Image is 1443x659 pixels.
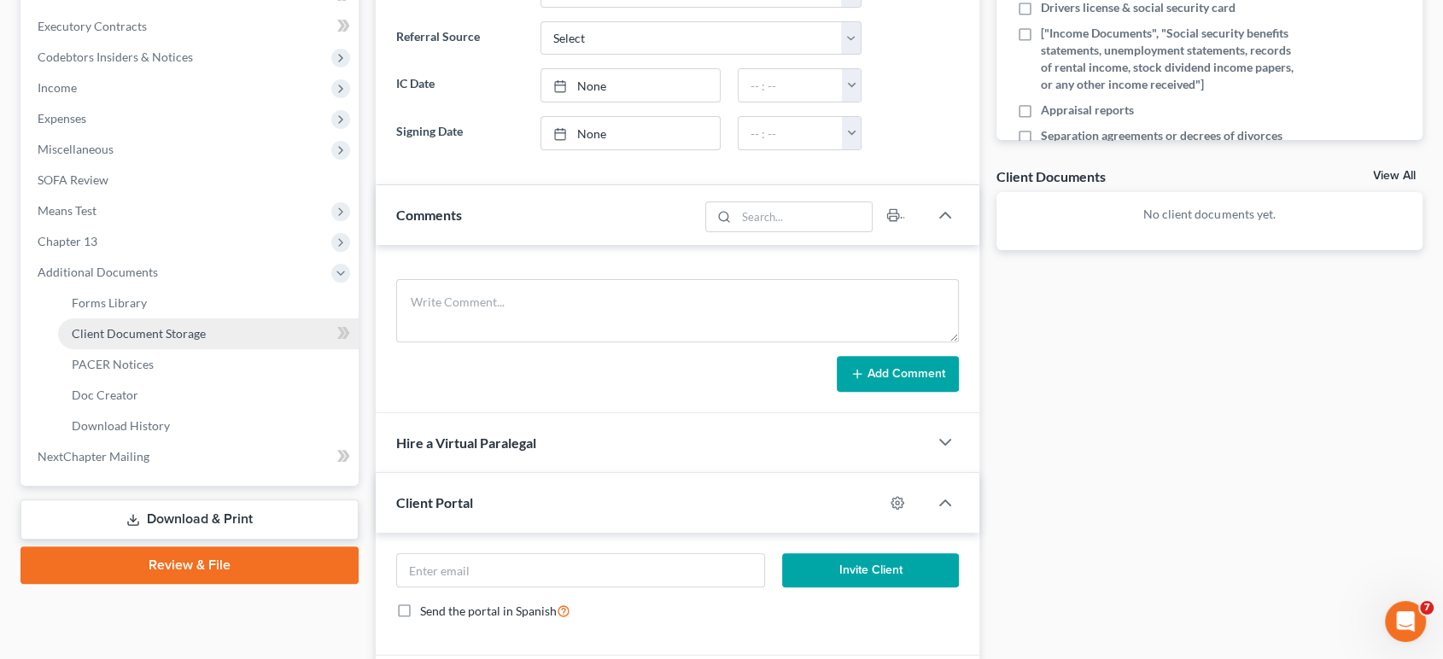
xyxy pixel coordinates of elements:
a: Review & File [20,546,359,584]
a: None [541,69,720,102]
span: Doc Creator [72,388,138,402]
input: Search... [736,202,872,231]
span: Codebtors Insiders & Notices [38,50,193,64]
span: Client Portal [396,494,473,510]
span: 7 [1420,601,1434,615]
input: -- : -- [739,117,842,149]
a: Download History [58,411,359,441]
input: -- : -- [739,69,842,102]
p: No client documents yet. [1010,206,1409,223]
span: Comments [396,207,462,223]
label: Referral Source [388,21,533,55]
span: Forms Library [72,295,147,310]
a: Forms Library [58,288,359,318]
span: SOFA Review [38,172,108,187]
iframe: Intercom live chat [1385,601,1426,642]
span: Download History [72,418,170,433]
a: Download & Print [20,499,359,539]
span: PACER Notices [72,357,154,371]
span: Send the portal in Spanish [420,604,557,618]
span: Separation agreements or decrees of divorces [1041,127,1282,144]
span: Hire a Virtual Paralegal [396,434,536,451]
a: Doc Creator [58,380,359,411]
label: Signing Date [388,116,533,150]
button: Invite Client [782,553,958,587]
a: Client Document Storage [58,318,359,349]
label: IC Date [388,68,533,102]
a: View All [1373,170,1416,182]
span: Executory Contracts [38,19,147,33]
span: NextChapter Mailing [38,449,149,464]
a: PACER Notices [58,349,359,380]
a: NextChapter Mailing [24,441,359,472]
span: Additional Documents [38,265,158,279]
input: Enter email [397,554,765,586]
a: SOFA Review [24,165,359,195]
span: Client Document Storage [72,326,206,341]
span: Means Test [38,203,96,218]
a: None [541,117,720,149]
span: Expenses [38,111,86,125]
span: Appraisal reports [1041,102,1134,119]
span: ["Income Documents", "Social security benefits statements, unemployment statements, records of re... [1041,25,1302,93]
button: Add Comment [837,356,959,392]
span: Income [38,80,77,95]
span: Miscellaneous [38,142,114,156]
a: Executory Contracts [24,11,359,42]
span: Chapter 13 [38,234,97,248]
div: Client Documents [996,167,1106,185]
